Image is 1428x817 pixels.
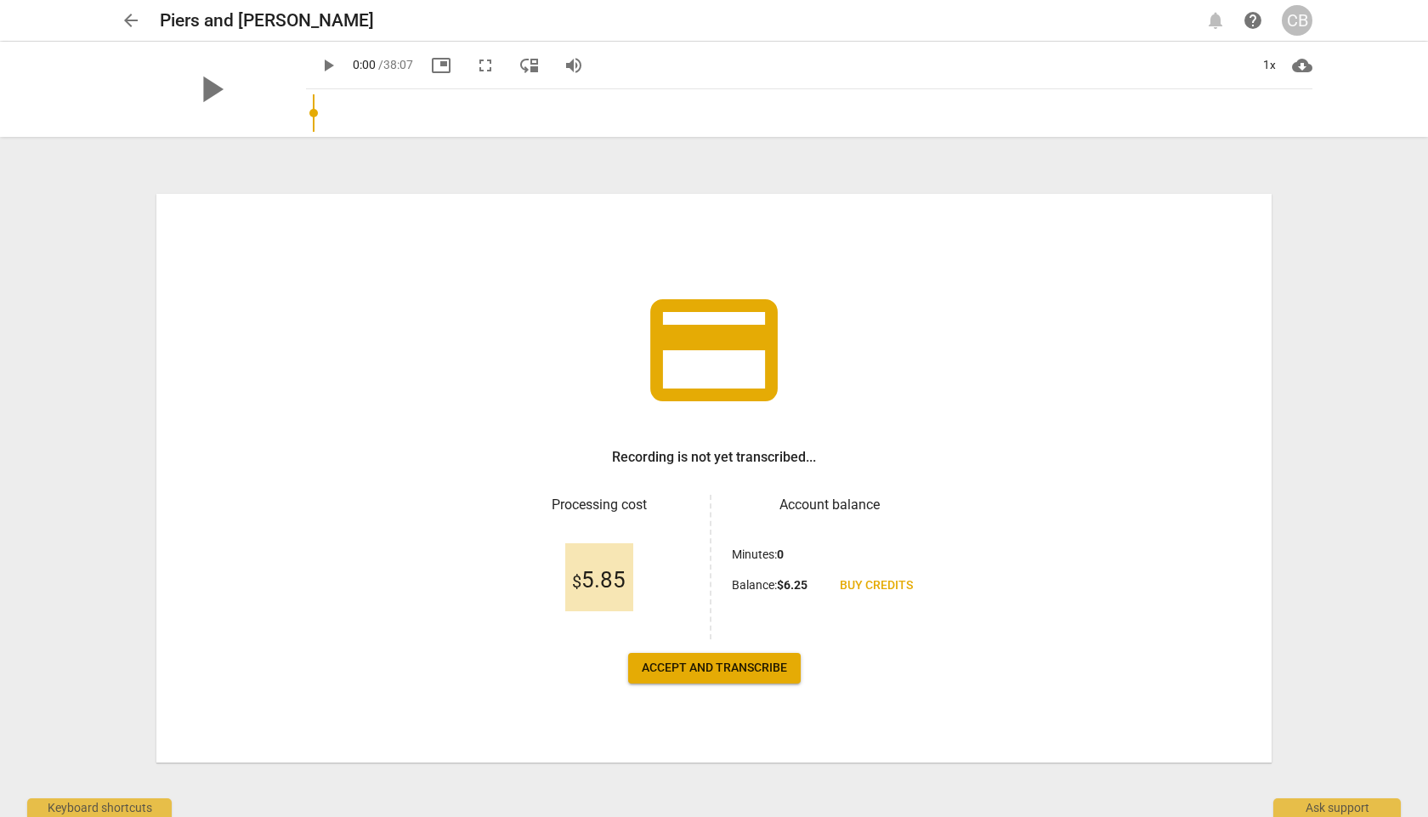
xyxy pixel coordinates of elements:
[777,548,784,561] b: 0
[313,50,343,81] button: Play
[628,653,801,684] button: Accept and transcribe
[27,798,172,817] div: Keyboard shortcuts
[612,447,816,468] h3: Recording is not yet transcribed...
[558,50,589,81] button: Volume
[1282,5,1312,36] button: CB
[431,55,451,76] span: picture_in_picture
[514,50,545,81] button: View player as separate pane
[189,67,233,111] span: play_arrow
[572,571,581,592] span: $
[732,576,807,594] p: Balance :
[1292,55,1312,76] span: cloud_download
[732,546,784,564] p: Minutes :
[826,570,926,601] a: Buy credits
[160,10,374,31] h2: Piers and [PERSON_NAME]
[1273,798,1401,817] div: Ask support
[318,55,338,76] span: play_arrow
[777,578,807,592] b: $ 6.25
[564,55,584,76] span: volume_up
[519,55,540,76] span: move_down
[732,495,926,515] h3: Account balance
[637,274,790,427] span: credit_card
[1243,10,1263,31] span: help
[642,660,787,677] span: Accept and transcribe
[572,568,626,593] span: 5.85
[426,50,456,81] button: Picture in picture
[501,495,696,515] h3: Processing cost
[121,10,141,31] span: arrow_back
[378,58,413,71] span: / 38:07
[840,577,913,594] span: Buy credits
[475,55,496,76] span: fullscreen
[1238,5,1268,36] a: Help
[470,50,501,81] button: Fullscreen
[353,58,376,71] span: 0:00
[1253,52,1285,79] div: 1x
